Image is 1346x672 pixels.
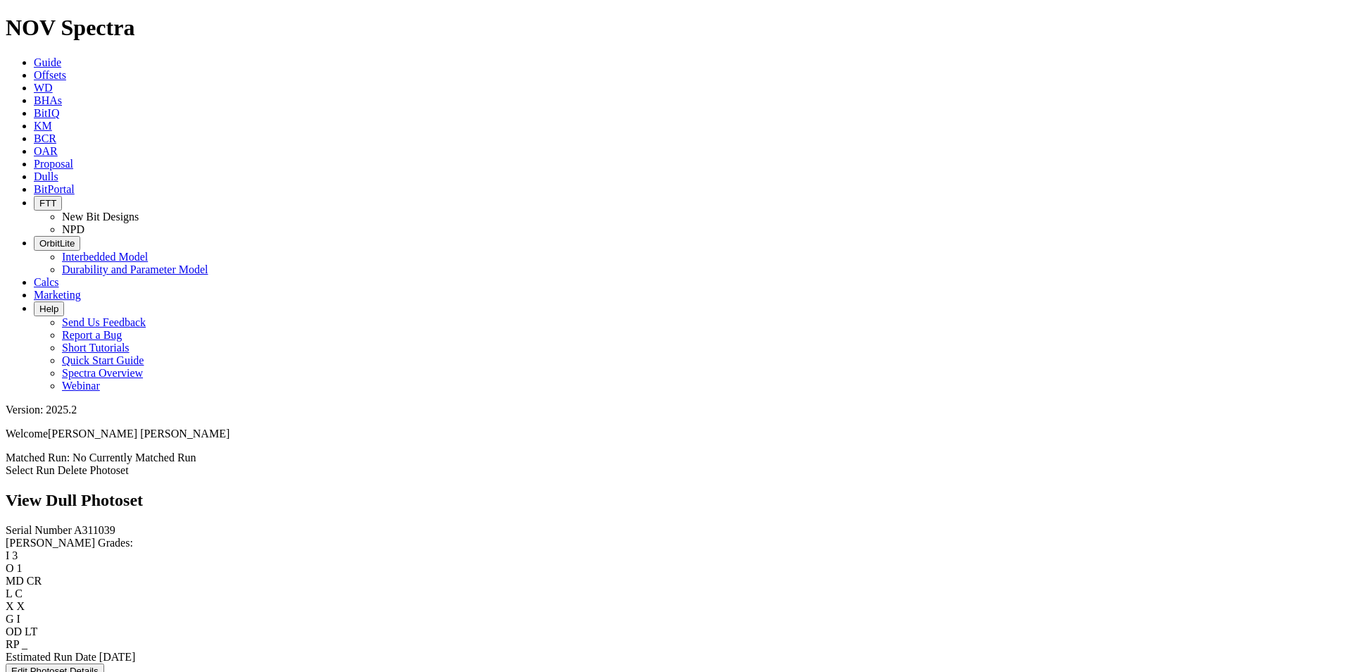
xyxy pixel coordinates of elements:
[6,404,1340,416] div: Version: 2025.2
[34,107,59,119] a: BitIQ
[34,236,80,251] button: OrbitLite
[34,196,62,211] button: FTT
[62,251,148,263] a: Interbedded Model
[22,638,27,650] span: _
[39,238,75,249] span: OrbitLite
[62,329,122,341] a: Report a Bug
[17,613,20,625] span: I
[34,82,53,94] a: WD
[25,626,37,637] span: LT
[39,198,56,209] span: FTT
[15,587,23,599] span: C
[62,354,144,366] a: Quick Start Guide
[62,263,208,275] a: Durability and Parameter Model
[17,562,23,574] span: 1
[6,613,14,625] label: G
[34,158,73,170] a: Proposal
[6,600,14,612] label: X
[6,428,1340,440] p: Welcome
[6,638,19,650] label: RP
[6,562,14,574] label: O
[27,575,42,587] span: CR
[62,342,130,354] a: Short Tutorials
[6,15,1340,41] h1: NOV Spectra
[6,491,1340,510] h2: View Dull Photoset
[34,301,64,316] button: Help
[34,120,52,132] a: KM
[99,651,136,663] span: [DATE]
[34,276,59,288] a: Calcs
[73,452,196,463] span: No Currently Matched Run
[39,304,58,314] span: Help
[58,464,129,476] a: Delete Photoset
[34,69,66,81] a: Offsets
[74,524,115,536] span: A311039
[6,587,12,599] label: L
[62,367,143,379] a: Spectra Overview
[48,428,229,440] span: [PERSON_NAME] [PERSON_NAME]
[6,524,72,536] label: Serial Number
[62,316,146,328] a: Send Us Feedback
[34,132,56,144] a: BCR
[6,575,24,587] label: MD
[6,452,70,463] span: Matched Run:
[34,289,81,301] a: Marketing
[17,600,25,612] span: X
[6,464,55,476] a: Select Run
[62,380,100,392] a: Webinar
[34,56,61,68] a: Guide
[62,211,139,223] a: New Bit Designs
[62,223,84,235] a: NPD
[34,183,75,195] a: BitPortal
[6,626,22,637] label: OD
[6,651,96,663] label: Estimated Run Date
[6,537,1340,549] div: [PERSON_NAME] Grades:
[34,94,62,106] a: BHAs
[34,170,58,182] a: Dulls
[34,145,58,157] a: OAR
[6,549,9,561] label: I
[12,549,18,561] span: 3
